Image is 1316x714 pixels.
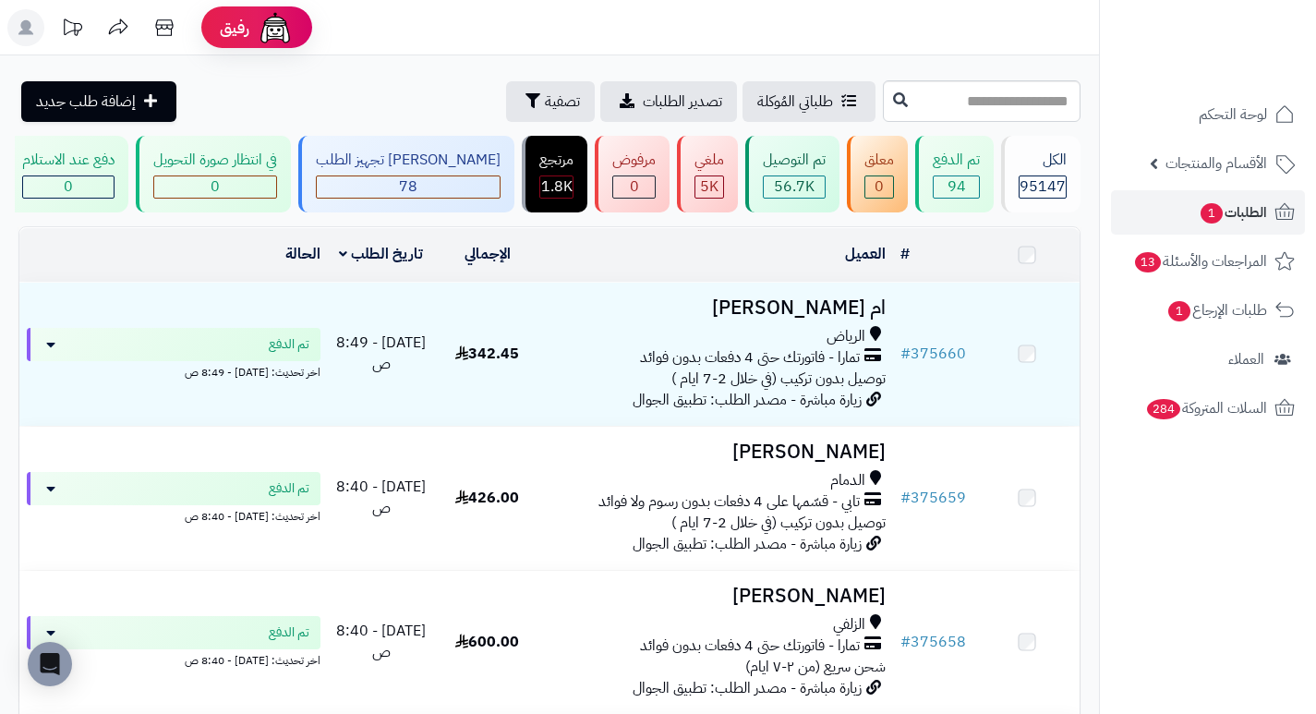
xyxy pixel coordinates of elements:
span: تصدير الطلبات [643,91,722,113]
a: تم التوصيل 56.7K [742,136,843,212]
div: 56665 [764,176,825,198]
span: 0 [211,175,220,198]
a: #375659 [900,487,966,509]
span: 0 [64,175,73,198]
a: طلباتي المُوكلة [743,81,875,122]
a: إضافة طلب جديد [21,81,176,122]
span: 600.00 [455,631,519,653]
div: معلق [864,150,894,171]
span: الأقسام والمنتجات [1165,151,1267,176]
div: 0 [613,176,655,198]
a: #375658 [900,631,966,653]
span: 284 [1146,399,1181,420]
span: 56.7K [774,175,815,198]
a: في انتظار صورة التحويل 0 [132,136,295,212]
a: مرفوض 0 [591,136,673,212]
span: توصيل بدون تركيب (في خلال 2-7 ايام ) [671,512,886,534]
div: تم الدفع [933,150,980,171]
a: المراجعات والأسئلة13 [1111,239,1305,284]
span: شحن سريع (من ٢-٧ ايام) [745,656,886,678]
span: تم الدفع [269,623,309,642]
div: مرفوض [612,150,656,171]
img: logo-2.png [1190,14,1298,53]
span: طلباتي المُوكلة [757,91,833,113]
span: الدمام [830,470,865,491]
a: معلق 0 [843,136,912,212]
span: 1.8K [541,175,573,198]
a: طلبات الإرجاع1 [1111,288,1305,333]
span: # [900,631,911,653]
div: اخر تحديث: [DATE] - 8:40 ص [27,505,320,525]
span: تمارا - فاتورتك حتى 4 دفعات بدون فوائد [640,347,860,369]
span: الرياض [827,326,865,347]
span: العملاء [1228,346,1264,372]
a: الحالة [285,243,320,265]
span: 1 [1200,203,1223,224]
span: 94 [948,175,966,198]
div: 1813 [540,176,573,198]
div: في انتظار صورة التحويل [153,150,277,171]
span: السلات المتروكة [1145,395,1267,421]
span: المراجعات والأسئلة [1133,248,1267,274]
span: # [900,343,911,365]
div: اخر تحديث: [DATE] - 8:40 ص [27,649,320,669]
div: اخر تحديث: [DATE] - 8:49 ص [27,361,320,381]
a: تصدير الطلبات [600,81,737,122]
a: الطلبات1 [1111,190,1305,235]
span: تم الدفع [269,335,309,354]
h3: ام [PERSON_NAME] [548,297,886,319]
span: 1 [1167,301,1190,322]
a: #375660 [900,343,966,365]
span: 0 [630,175,639,198]
span: تم الدفع [269,479,309,498]
a: دفع عند الاستلام 0 [1,136,132,212]
div: تم التوصيل [763,150,826,171]
a: تحديثات المنصة [49,9,95,51]
div: 0 [154,176,276,198]
span: تمارا - فاتورتك حتى 4 دفعات بدون فوائد [640,635,860,657]
span: # [900,487,911,509]
span: [DATE] - 8:40 ص [336,476,426,519]
span: 95147 [1020,175,1066,198]
span: 13 [1134,252,1161,273]
a: لوحة التحكم [1111,92,1305,137]
a: العملاء [1111,337,1305,381]
div: مرتجع [539,150,573,171]
a: ملغي 5K [673,136,742,212]
span: [DATE] - 8:40 ص [336,620,426,663]
span: 426.00 [455,487,519,509]
a: تاريخ الطلب [339,243,423,265]
div: ملغي [694,150,724,171]
span: رفيق [220,17,249,39]
span: الطلبات [1199,200,1267,225]
a: تم الدفع 94 [912,136,997,212]
span: [DATE] - 8:49 ص [336,332,426,375]
img: ai-face.png [257,9,294,46]
span: 0 [875,175,884,198]
span: الزلفي [833,614,865,635]
span: 342.45 [455,343,519,365]
span: زيارة مباشرة - مصدر الطلب: تطبيق الجوال [633,677,862,699]
div: Open Intercom Messenger [28,642,72,686]
div: 0 [23,176,114,198]
div: 4975 [695,176,723,198]
a: # [900,243,910,265]
h3: [PERSON_NAME] [548,442,886,463]
span: 5K [700,175,718,198]
h3: [PERSON_NAME] [548,586,886,607]
button: تصفية [506,81,595,122]
span: تصفية [545,91,580,113]
span: زيارة مباشرة - مصدر الطلب: تطبيق الجوال [633,389,862,411]
span: إضافة طلب جديد [36,91,136,113]
a: [PERSON_NAME] تجهيز الطلب 78 [295,136,518,212]
span: طلبات الإرجاع [1166,297,1267,323]
div: 78 [317,176,500,198]
a: العميل [845,243,886,265]
div: [PERSON_NAME] تجهيز الطلب [316,150,501,171]
span: تابي - قسّمها على 4 دفعات بدون رسوم ولا فوائد [598,491,860,513]
span: 78 [399,175,417,198]
div: الكل [1019,150,1067,171]
div: 0 [865,176,893,198]
a: مرتجع 1.8K [518,136,591,212]
a: الإجمالي [465,243,511,265]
